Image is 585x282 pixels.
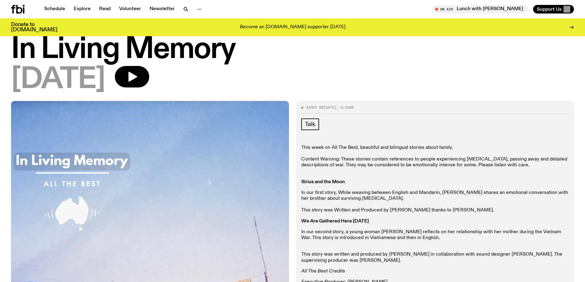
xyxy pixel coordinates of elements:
[306,105,323,110] span: Aired on
[432,5,528,14] button: On AirLunch with [PERSON_NAME]
[146,5,178,14] a: Newsletter
[301,190,569,214] p: In our first story, While weaving between English and Mandarin, [PERSON_NAME] shares an emotional...
[11,66,105,94] span: [DATE]
[301,229,569,241] p: In our second story, a young woman [PERSON_NAME] reflects on her relationship with her mother dur...
[533,5,574,14] button: Support Us
[301,219,369,224] strong: We Are Gathered Here [DATE]
[11,22,57,33] h3: Donate to [DOMAIN_NAME]
[96,5,114,14] a: Read
[301,145,569,168] p: This week on All The Best, beautiful and bilingual stories about family. Content Warning: These s...
[11,36,574,64] h1: In Living Memory
[301,180,345,184] strong: Sirius and the Moon
[323,105,336,110] span: [DATE]
[240,25,345,30] p: Become an [DOMAIN_NAME] supporter [DATE]
[305,121,315,128] span: Talk
[301,118,319,130] a: Talk
[301,246,569,264] p: This story was written and produced by [PERSON_NAME] in collaboration with sound designer [PERSON...
[336,105,353,110] span: , 9:30am
[70,5,94,14] a: Explore
[301,269,345,274] em: All The Best Credits
[115,5,145,14] a: Volunteer
[537,6,562,12] span: Support Us
[41,5,69,14] a: Schedule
